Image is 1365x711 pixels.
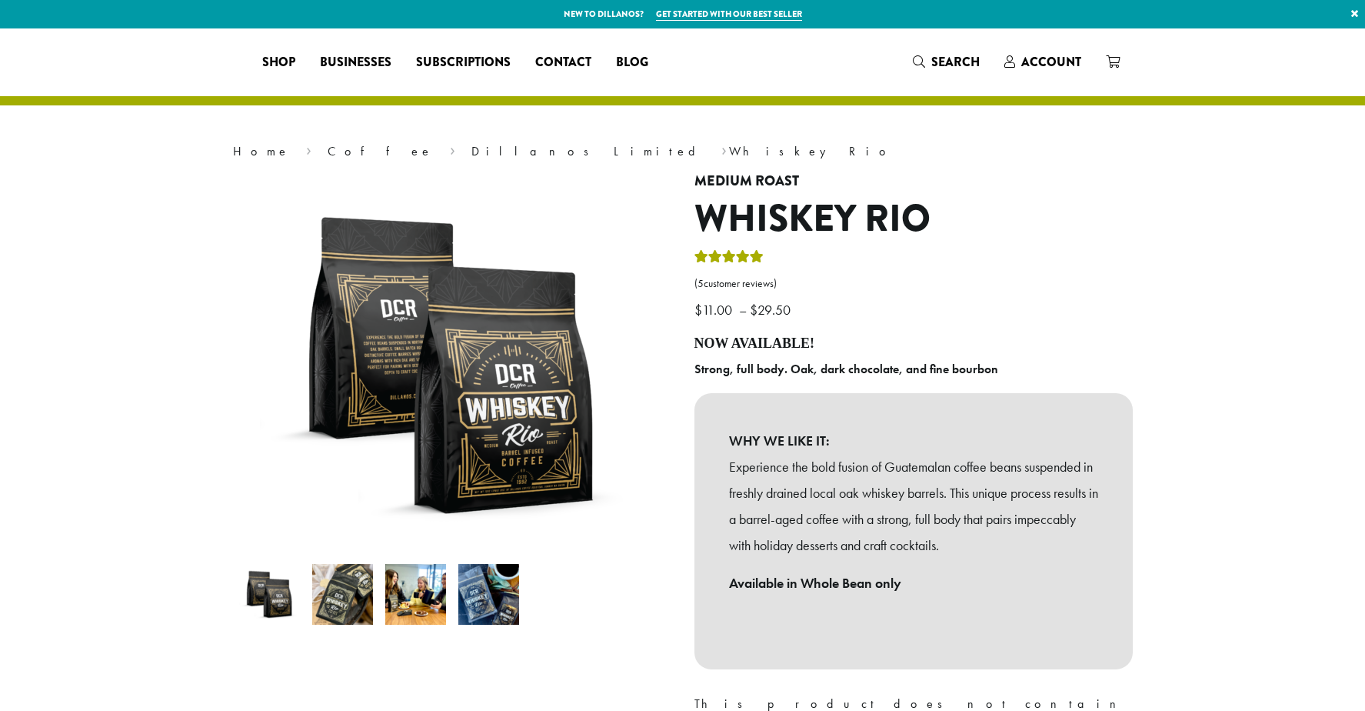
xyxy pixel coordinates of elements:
span: $ [694,301,702,319]
a: Get started with our best seller [656,8,802,21]
span: $ [750,301,757,319]
a: Dillanos Limited [471,143,705,159]
b: Strong, full body. Oak, dark chocolate, and fine bourbon [694,361,998,377]
span: › [450,137,455,161]
b: WHY WE LIKE IT: [729,428,1098,454]
span: › [306,137,311,161]
p: Experience the bold fusion of Guatemalan coffee beans suspended in freshly drained local oak whis... [729,454,1098,558]
span: Businesses [320,53,391,72]
h4: Medium Roast [694,173,1133,190]
a: Shop [250,50,308,75]
span: › [721,137,727,161]
h1: Whiskey Rio [694,197,1133,242]
span: Blog [616,53,648,72]
a: (5customer reviews) [694,276,1133,292]
img: Whiskey Rio - Image 2 [312,564,373,625]
strong: Available in Whole Bean only [729,574,901,592]
bdi: 29.50 [750,301,794,319]
h4: NOW AVAILABLE! [694,335,1133,352]
img: Whiskey Rio - Image 4 [458,564,519,625]
a: Home [233,143,290,159]
div: Rated 5.00 out of 5 [694,248,764,271]
img: Whiskey Rio - Image 3 [385,564,446,625]
span: – [739,301,747,319]
span: Subscriptions [416,53,511,72]
a: Search [901,49,992,75]
span: Shop [262,53,295,72]
bdi: 11.00 [694,301,736,319]
span: Account [1021,53,1081,71]
nav: Breadcrumb [233,142,1133,161]
a: Coffee [328,143,433,159]
span: 5 [697,277,704,290]
img: Whiskey Rio [239,564,300,625]
span: Contact [535,53,591,72]
span: Search [931,53,980,71]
